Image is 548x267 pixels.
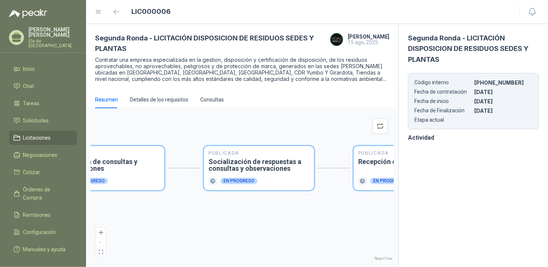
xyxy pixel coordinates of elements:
[9,79,77,93] a: Chat
[23,211,51,219] span: Remisiones
[54,146,164,190] div: PublicadaRecepción de consultas y observacionesEn progreso
[414,98,473,104] p: Fecha de inicio
[9,148,77,162] a: Negociaciones
[23,65,35,73] span: Inicio
[130,95,188,104] div: Detalles de los requisitos
[96,247,106,257] button: fit view
[208,151,310,155] p: Publicada
[474,107,533,114] p: [DATE]
[96,228,106,257] div: React Flow controls
[23,134,51,142] span: Licitaciones
[474,79,533,86] p: [PHONE_NUMBER]
[414,117,473,123] p: Etapa actual
[474,98,533,104] p: [DATE]
[9,242,77,257] a: Manuales y ayuda
[408,33,539,65] h3: Segunda Ronda - LICITACIÓN DISPOSICION DE RESIDUOS SEDES Y PLANTAS
[414,89,473,95] p: Fecha de contratación
[23,228,56,236] span: Configuración
[414,79,473,86] p: Código interno
[372,118,388,134] button: retweet
[23,151,58,159] span: Negociaciones
[9,131,77,145] a: Licitaciones
[204,146,314,190] div: PublicadaSocialización de respuestas a consultas y observacionesEn progreso
[23,82,34,90] span: Chat
[200,95,224,104] div: Consultas
[408,133,539,142] h3: Actividad
[9,9,47,18] img: Logo peakr
[9,62,77,76] a: Inicio
[23,168,40,176] span: Cotizar
[95,57,389,82] p: Contratar una empresa especializada en la gestion, disposición y certificación de disposición, de...
[354,146,464,190] div: PublicadaRecepción de ofertasEn progreso
[9,208,77,222] a: Remisiones
[28,27,77,37] p: [PERSON_NAME] [PERSON_NAME]
[208,158,310,172] h3: Socialización de respuestas a consultas y observaciones
[9,96,77,110] a: Tareas
[59,158,160,172] h3: Recepción de consultas y observaciones
[96,228,106,237] button: zoom in
[28,39,77,48] p: Ele de [GEOGRAPHIC_DATA]
[348,39,389,45] p: 15 ago, 2025
[374,257,393,261] a: React Flow attribution
[23,245,66,254] span: Manuales y ayuda
[370,178,407,184] div: En progreso
[348,34,389,39] h4: [PERSON_NAME]
[358,158,459,165] h3: Recepción de ofertas
[59,151,160,155] p: Publicada
[9,182,77,205] a: Órdenes de Compra
[9,113,77,128] a: Solicitudes
[96,237,106,247] button: zoom out
[95,33,330,54] h3: Segunda Ronda - LICITACIÓN DISPOSICION DE RESIDUOS SEDES Y PLANTAS
[132,6,171,17] h1: LIC000006
[220,178,258,184] div: En progreso
[331,33,343,46] img: Company Logo
[474,89,533,95] p: [DATE]
[95,95,118,104] div: Resumen
[414,107,473,114] p: Fecha de Finalización
[23,99,40,107] span: Tareas
[9,165,77,179] a: Cotizar
[23,116,49,125] span: Solicitudes
[23,185,70,202] span: Órdenes de Compra
[358,151,459,155] p: Publicada
[9,225,77,239] a: Configuración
